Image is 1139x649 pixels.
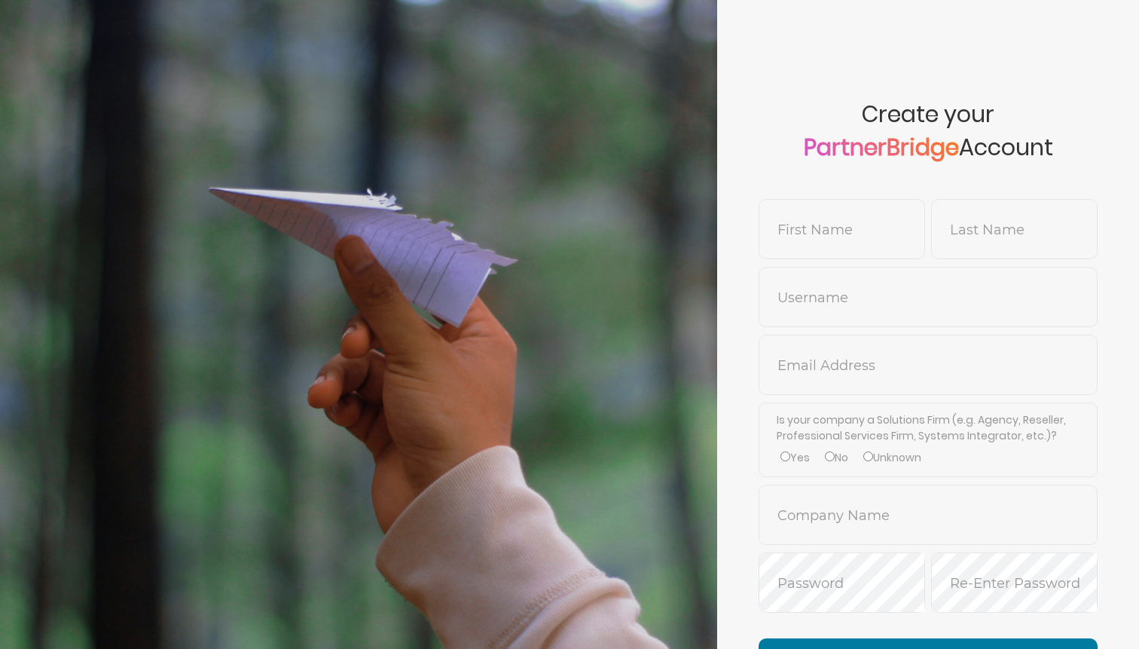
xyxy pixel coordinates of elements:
label: Is your company a Solutions Firm (e.g. Agency, Reseller, Professional Services Firm, Systems Inte... [777,412,1080,444]
label: Unknown [863,450,921,466]
input: No [825,452,835,461]
span: Create your Account [759,101,1098,199]
label: Yes [780,450,810,466]
input: Yes [780,452,790,461]
label: No [825,450,848,466]
a: PartnerBridge [804,131,959,164]
input: Unknown [863,452,873,461]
